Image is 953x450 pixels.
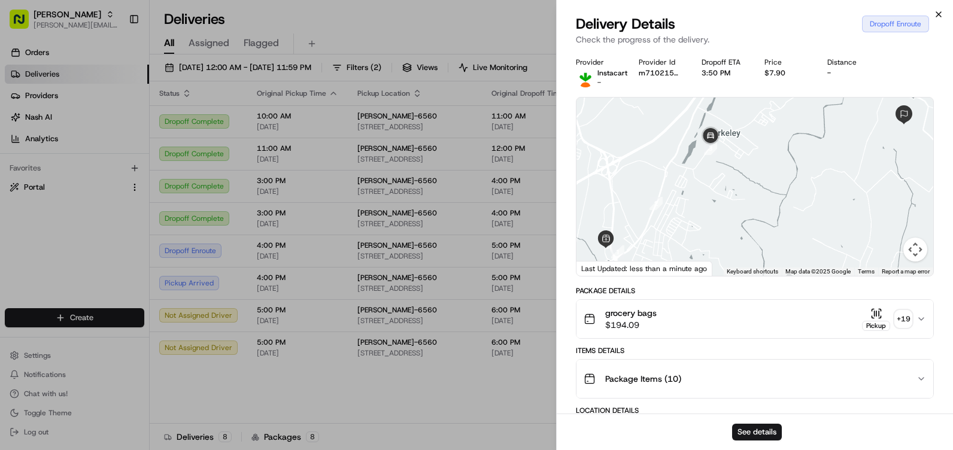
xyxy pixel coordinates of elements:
div: Provider [576,57,620,67]
button: grocery bags$194.09Pickup+19 [576,300,933,338]
div: 💻 [101,175,111,184]
span: Delivery Details [576,14,675,34]
span: API Documentation [113,174,192,186]
div: We're available if you need us! [41,126,151,136]
input: Clear [31,77,198,90]
span: - [597,78,601,87]
div: Location Details [576,406,934,415]
div: + 19 [895,311,912,327]
button: Pickup [862,308,890,331]
span: Pylon [119,203,145,212]
div: 📗 [12,175,22,184]
a: 💻API Documentation [96,169,197,190]
div: Dropoff ETA [702,57,745,67]
span: grocery bags [605,307,657,319]
button: Keyboard shortcuts [727,267,778,276]
div: 1 [611,245,624,259]
div: 3 [704,142,717,155]
span: $194.09 [605,319,657,331]
button: Package Items (10) [576,360,933,398]
img: Google [579,260,619,276]
div: Package Details [576,286,934,296]
div: Provider Id [639,57,682,67]
div: Last Updated: less than a minute ago [576,261,712,276]
div: - [827,68,871,78]
a: Powered byPylon [84,202,145,212]
button: Start new chat [204,118,218,132]
div: 3:50 PM [702,68,745,78]
a: Open this area in Google Maps (opens a new window) [579,260,619,276]
span: Map data ©2025 Google [785,268,851,275]
p: Welcome 👋 [12,48,218,67]
button: See details [732,424,782,440]
img: 1736555255976-a54dd68f-1ca7-489b-9aae-adbdc363a1c4 [12,114,34,136]
img: Nash [12,12,36,36]
span: Knowledge Base [24,174,92,186]
a: 📗Knowledge Base [7,169,96,190]
a: Terms (opens in new tab) [858,268,875,275]
div: Pickup [862,321,890,331]
div: Start new chat [41,114,196,126]
div: Distance [827,57,871,67]
button: Map camera controls [903,238,927,262]
div: $7.90 [764,68,808,78]
span: Instacart [597,68,627,78]
img: profile_instacart_ahold_partner.png [576,68,595,87]
button: Pickup+19 [862,308,912,331]
span: Package Items ( 10 ) [605,373,681,385]
a: Report a map error [882,268,930,275]
div: Price [764,57,808,67]
button: m710215479 [639,68,682,78]
p: Check the progress of the delivery. [576,34,934,45]
div: 2 [650,197,663,210]
div: Items Details [576,346,934,355]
